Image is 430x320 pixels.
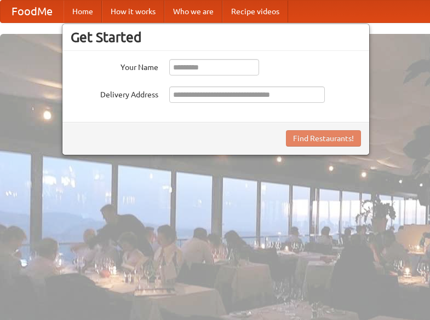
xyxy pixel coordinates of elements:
[1,1,64,22] a: FoodMe
[164,1,222,22] a: Who we are
[71,86,158,100] label: Delivery Address
[64,1,102,22] a: Home
[222,1,288,22] a: Recipe videos
[286,130,361,147] button: Find Restaurants!
[71,59,158,73] label: Your Name
[102,1,164,22] a: How it works
[71,29,361,45] h3: Get Started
